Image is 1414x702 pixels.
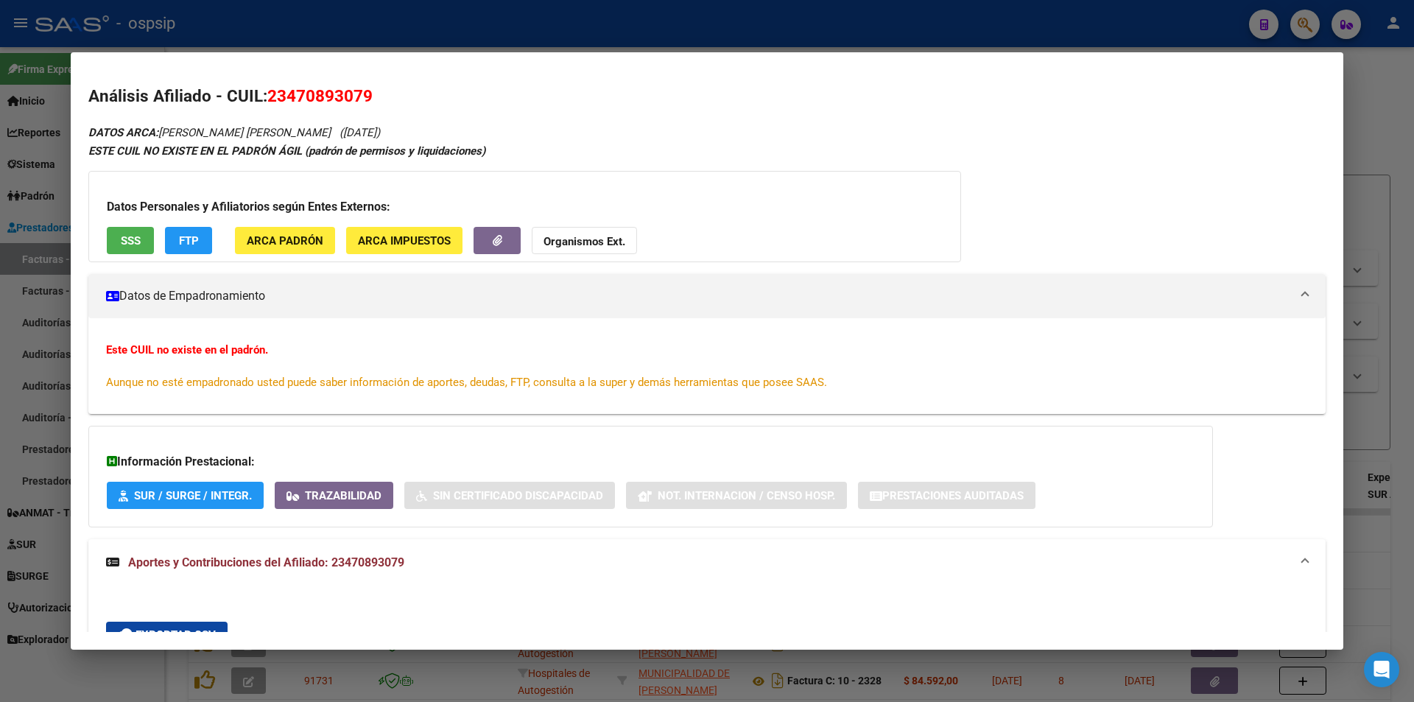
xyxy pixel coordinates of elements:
button: Trazabilidad [275,482,393,509]
strong: DATOS ARCA: [88,126,158,139]
span: 23470893079 [267,86,373,105]
button: Sin Certificado Discapacidad [404,482,615,509]
span: Sin Certificado Discapacidad [433,489,603,502]
span: Prestaciones Auditadas [882,489,1024,502]
span: Exportar CSV [118,628,216,642]
button: SUR / SURGE / INTEGR. [107,482,264,509]
span: Aportes y Contribuciones del Afiliado: 23470893079 [128,555,404,569]
span: ([DATE]) [340,126,380,139]
span: Aunque no esté empadronado usted puede saber información de aportes, deudas, FTP, consulta a la s... [106,376,827,389]
span: ARCA Impuestos [358,234,451,248]
mat-panel-title: Datos de Empadronamiento [106,287,1290,305]
mat-expansion-panel-header: Aportes y Contribuciones del Afiliado: 23470893079 [88,539,1326,586]
span: SUR / SURGE / INTEGR. [134,489,252,502]
strong: Este CUIL no existe en el padrón. [106,343,268,357]
span: Trazabilidad [305,489,381,502]
button: ARCA Impuestos [346,227,462,254]
strong: ESTE CUIL NO EXISTE EN EL PADRÓN ÁGIL (padrón de permisos y liquidaciones) [88,144,485,158]
button: ARCA Padrón [235,227,335,254]
strong: Organismos Ext. [544,235,625,248]
span: SSS [121,234,141,248]
mat-icon: cloud_download [118,625,136,643]
div: Datos de Empadronamiento [88,318,1326,414]
span: Not. Internacion / Censo Hosp. [658,489,835,502]
mat-expansion-panel-header: Datos de Empadronamiento [88,274,1326,318]
h3: Datos Personales y Afiliatorios según Entes Externos: [107,198,943,216]
button: Organismos Ext. [532,227,637,254]
span: FTP [179,234,199,248]
span: [PERSON_NAME] [PERSON_NAME] [88,126,331,139]
span: ARCA Padrón [247,234,323,248]
div: Open Intercom Messenger [1364,652,1399,687]
button: Exportar CSV [106,622,228,648]
button: Not. Internacion / Censo Hosp. [626,482,847,509]
button: Prestaciones Auditadas [858,482,1035,509]
h2: Análisis Afiliado - CUIL: [88,84,1326,109]
h3: Información Prestacional: [107,453,1195,471]
button: FTP [165,227,212,254]
button: SSS [107,227,154,254]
